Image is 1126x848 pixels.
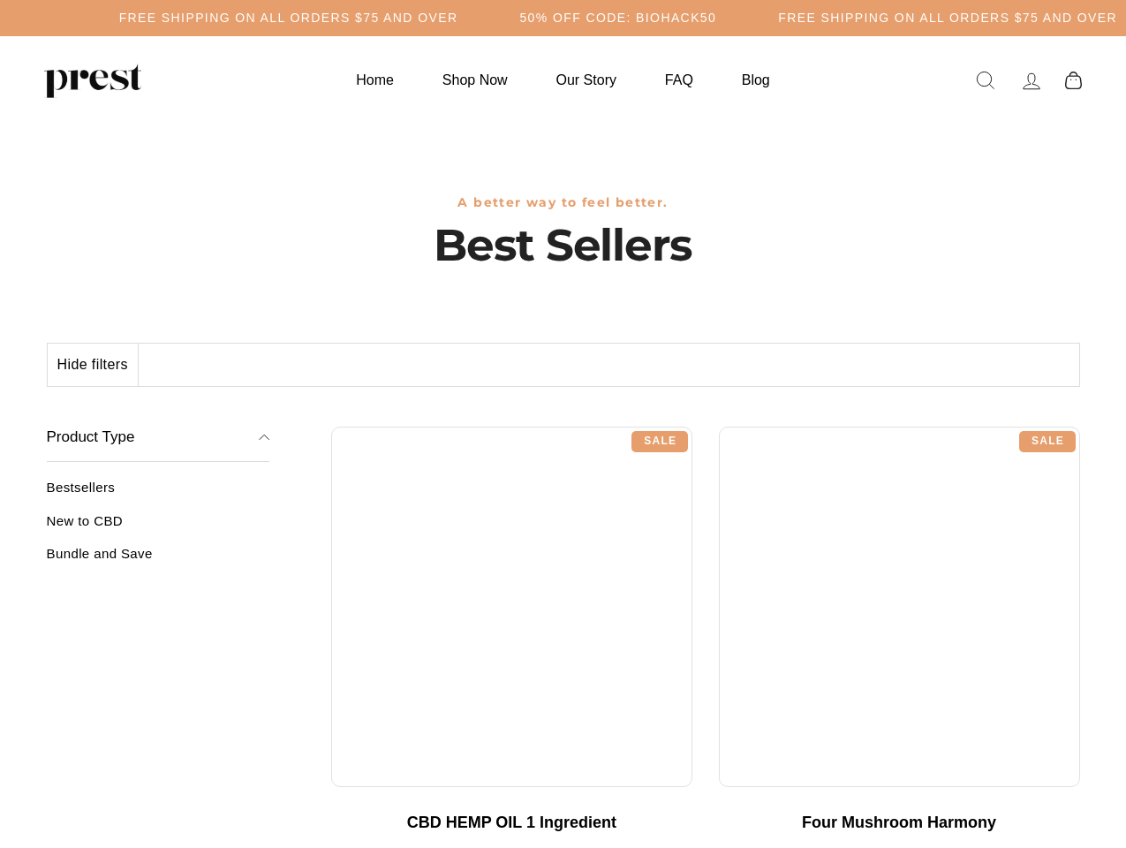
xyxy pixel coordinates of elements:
h3: A better way to feel better. [47,195,1080,210]
div: Sale [631,431,688,452]
a: Bestsellers [47,480,270,509]
button: Product Type [47,413,270,463]
a: Our Story [534,63,639,97]
a: Shop Now [420,63,530,97]
a: Blog [720,63,792,97]
a: FAQ [643,63,715,97]
div: Four Mushroom Harmony [737,814,1062,833]
div: Sale [1019,431,1076,452]
a: New to CBD [47,513,270,542]
img: PREST ORGANICS [44,63,141,98]
h5: 50% OFF CODE: BIOHACK50 [519,11,716,26]
h1: Best Sellers [47,219,1080,272]
button: Hide filters [48,344,139,386]
a: Bundle and Save [47,546,270,575]
div: CBD HEMP OIL 1 Ingredient [349,814,675,833]
h5: Free Shipping on all orders $75 and over [778,11,1117,26]
ul: Primary [334,63,791,97]
h5: Free Shipping on all orders $75 and over [119,11,458,26]
a: Home [334,63,416,97]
